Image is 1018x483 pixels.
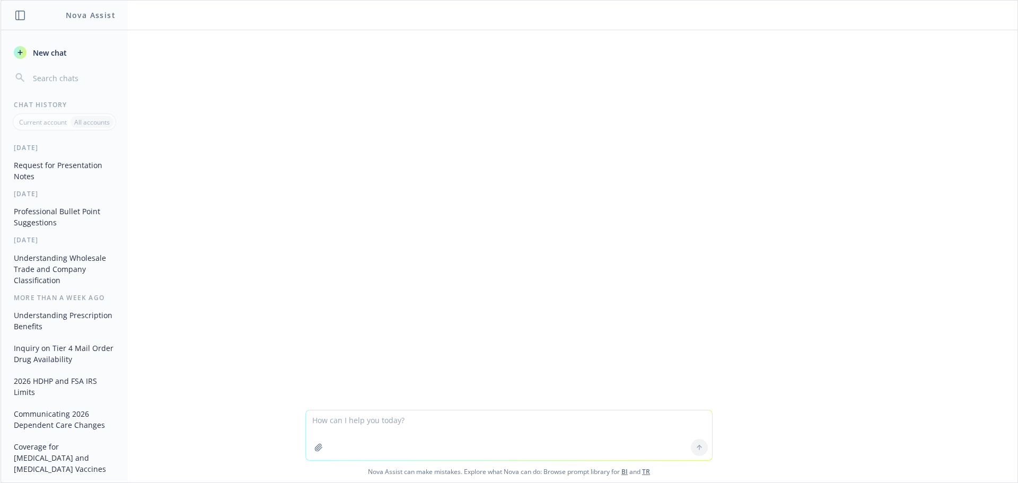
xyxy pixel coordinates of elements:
[66,10,116,21] h1: Nova Assist
[1,143,128,152] div: [DATE]
[1,235,128,244] div: [DATE]
[10,372,119,401] button: 2026 HDHP and FSA IRS Limits
[31,47,67,58] span: New chat
[1,100,128,109] div: Chat History
[5,461,1013,482] span: Nova Assist can make mistakes. Explore what Nova can do: Browse prompt library for and
[1,189,128,198] div: [DATE]
[19,118,67,127] p: Current account
[642,467,650,476] a: TR
[10,249,119,289] button: Understanding Wholesale Trade and Company Classification
[10,339,119,368] button: Inquiry on Tier 4 Mail Order Drug Availability
[1,293,128,302] div: More than a week ago
[74,118,110,127] p: All accounts
[10,438,119,478] button: Coverage for [MEDICAL_DATA] and [MEDICAL_DATA] Vaccines
[10,306,119,335] button: Understanding Prescription Benefits
[10,405,119,434] button: Communicating 2026 Dependent Care Changes
[10,43,119,62] button: New chat
[621,467,628,476] a: BI
[31,71,115,85] input: Search chats
[10,203,119,231] button: Professional Bullet Point Suggestions
[10,156,119,185] button: Request for Presentation Notes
